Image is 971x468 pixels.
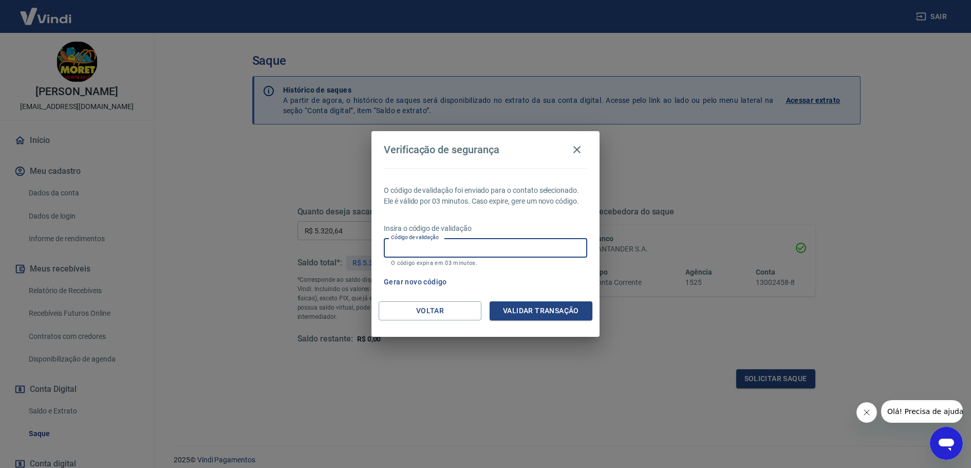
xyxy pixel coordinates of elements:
p: O código de validação foi enviado para o contato selecionado. Ele é válido por 03 minutos. Caso e... [384,185,587,207]
label: Código de validação [391,233,439,241]
p: Insira o código de validação [384,223,587,234]
span: Olá! Precisa de ajuda? [6,7,86,15]
button: Voltar [379,301,481,320]
iframe: Mensagem da empresa [881,400,963,423]
button: Validar transação [490,301,592,320]
button: Gerar novo código [380,273,451,292]
iframe: Botão para abrir a janela de mensagens [930,427,963,460]
iframe: Fechar mensagem [856,402,877,423]
p: O código expira em 03 minutos. [391,260,580,266]
h4: Verificação de segurança [384,143,499,156]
